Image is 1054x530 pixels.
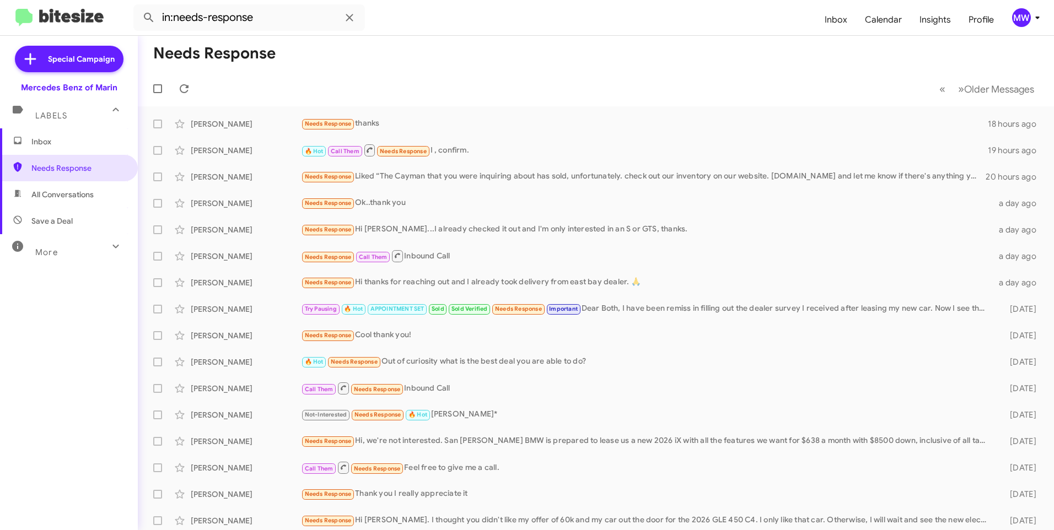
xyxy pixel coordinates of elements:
[933,78,1041,100] nav: Page navigation example
[331,358,378,365] span: Needs Response
[331,148,359,155] span: Call Them
[992,251,1045,262] div: a day ago
[305,517,352,524] span: Needs Response
[992,277,1045,288] div: a day ago
[31,189,94,200] span: All Conversations
[305,279,352,286] span: Needs Response
[133,4,365,31] input: Search
[960,4,1003,36] a: Profile
[992,462,1045,473] div: [DATE]
[354,465,401,472] span: Needs Response
[305,490,352,497] span: Needs Response
[911,4,960,36] a: Insights
[301,381,992,395] div: Inbound Call
[992,224,1045,235] div: a day ago
[305,253,352,261] span: Needs Response
[305,226,352,233] span: Needs Response
[359,253,388,261] span: Call Them
[301,249,992,263] div: Inbound Call
[35,247,58,257] span: More
[191,356,301,367] div: [PERSON_NAME]
[305,465,334,472] span: Call Them
[191,251,301,262] div: [PERSON_NAME]
[408,411,427,418] span: 🔥 Hot
[153,45,276,62] h1: Needs Response
[964,83,1034,95] span: Older Messages
[354,386,401,393] span: Needs Response
[21,82,117,93] div: Mercedes Benz of Marin
[301,197,992,209] div: Ok..thank you
[370,305,424,312] span: APPOINTMENT SET
[48,53,115,64] span: Special Campaign
[191,462,301,473] div: [PERSON_NAME]
[301,488,992,500] div: Thank you I really appreciate it
[1012,8,1031,27] div: MW
[992,304,1045,315] div: [DATE]
[191,330,301,341] div: [PERSON_NAME]
[191,171,301,182] div: [PERSON_NAME]
[816,4,856,36] a: Inbox
[15,46,123,72] a: Special Campaign
[35,111,67,121] span: Labels
[301,302,992,315] div: Dear Both, I have been remiss in filling out the dealer survey I received after leasing my new ca...
[301,355,992,368] div: Out of curiosity what is the best deal you are able to do?
[301,143,988,157] div: I , confirm.
[305,148,324,155] span: 🔥 Hot
[495,305,542,312] span: Needs Response
[992,436,1045,447] div: [DATE]
[191,118,301,129] div: [PERSON_NAME]
[951,78,1041,100] button: Next
[305,199,352,207] span: Needs Response
[305,120,352,127] span: Needs Response
[988,145,1045,156] div: 19 hours ago
[992,330,1045,341] div: [DATE]
[305,173,352,180] span: Needs Response
[305,437,352,445] span: Needs Response
[992,383,1045,394] div: [DATE]
[380,148,427,155] span: Needs Response
[305,386,334,393] span: Call Them
[301,170,986,183] div: Liked “The Cayman that you were inquiring about has sold, unfortunately. check out our inventory ...
[354,411,401,418] span: Needs Response
[301,329,992,342] div: Cool thank you!
[958,82,964,96] span: »
[549,305,578,312] span: Important
[301,435,992,447] div: Hi, we're not interested. San [PERSON_NAME] BMW is prepared to lease us a new 2026 iX with all th...
[856,4,911,36] a: Calendar
[939,82,945,96] span: «
[986,171,1045,182] div: 20 hours ago
[992,489,1045,500] div: [DATE]
[344,305,363,312] span: 🔥 Hot
[305,332,352,339] span: Needs Response
[191,224,301,235] div: [PERSON_NAME]
[191,198,301,209] div: [PERSON_NAME]
[191,304,301,315] div: [PERSON_NAME]
[451,305,488,312] span: Sold Verified
[301,117,988,130] div: thanks
[191,436,301,447] div: [PERSON_NAME]
[191,515,301,526] div: [PERSON_NAME]
[988,118,1045,129] div: 18 hours ago
[191,489,301,500] div: [PERSON_NAME]
[992,515,1045,526] div: [DATE]
[305,411,347,418] span: Not-Interested
[31,163,125,174] span: Needs Response
[992,409,1045,420] div: [DATE]
[301,461,992,474] div: Feel free to give me a call.
[301,514,992,527] div: Hi [PERSON_NAME]. I thought you didn't like my offer of 60k and my car out the door for the 2026 ...
[31,136,125,147] span: Inbox
[992,198,1045,209] div: a day ago
[301,223,992,236] div: Hi [PERSON_NAME]...I already checked it out and I'm only interested in an S or GTS, thanks.
[1003,8,1042,27] button: MW
[301,276,992,289] div: Hi thanks for reaching out and I already took delivery from east bay dealer. 🙏
[992,356,1045,367] div: [DATE]
[191,409,301,420] div: [PERSON_NAME]
[191,383,301,394] div: [PERSON_NAME]
[31,215,73,226] span: Save a Deal
[305,358,324,365] span: 🔥 Hot
[301,408,992,421] div: [PERSON_NAME]*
